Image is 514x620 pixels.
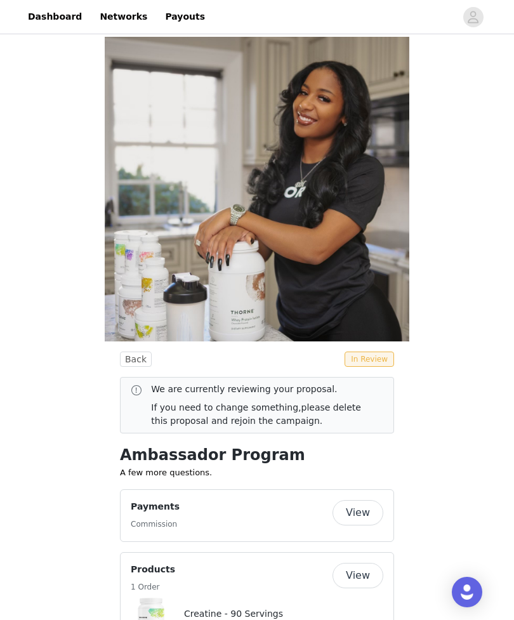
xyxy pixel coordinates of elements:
img: campaign image [105,37,409,341]
a: Dashboard [20,3,89,31]
h4: Products [131,563,175,576]
h5: Commission [131,518,180,530]
p: If you need to change something, [151,401,373,428]
a: Networks [92,3,155,31]
div: Payments [120,489,394,542]
div: avatar [467,7,479,27]
button: View [333,563,383,588]
h5: 1 Order [131,581,175,593]
h4: Payments [131,500,180,513]
p: A few more questions. [120,466,394,479]
div: Open Intercom Messenger [452,577,482,607]
span: In Review [345,352,394,367]
a: Payouts [157,3,213,31]
p: We are currently reviewing your proposal. [151,383,373,396]
button: Back [120,352,152,367]
button: View [333,500,383,525]
h1: Ambassador Program [120,444,394,466]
